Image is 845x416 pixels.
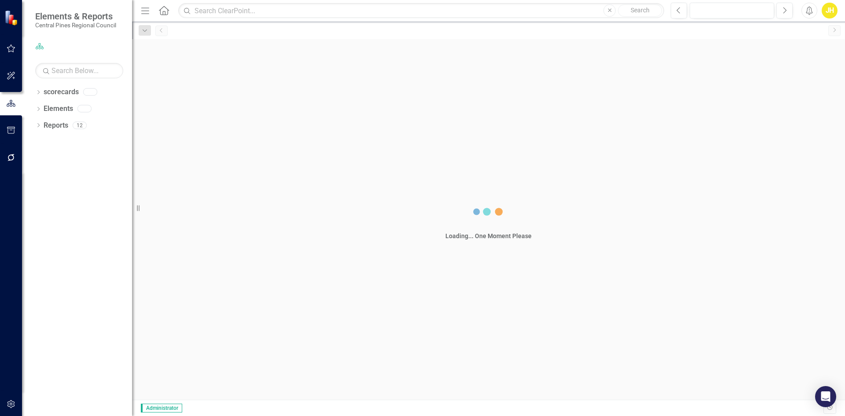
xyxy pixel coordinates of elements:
[44,87,79,97] a: scorecards
[35,63,123,78] input: Search Below...
[35,22,116,29] small: Central Pines Regional Council
[815,386,836,407] div: Open Intercom Messenger
[822,3,838,18] button: JH
[631,7,650,14] span: Search
[141,404,182,412] span: Administrator
[445,232,532,240] div: Loading... One Moment Please
[35,11,116,22] span: Elements & Reports
[618,4,662,17] button: Search
[4,10,20,25] img: ClearPoint Strategy
[178,3,664,18] input: Search ClearPoint...
[73,121,87,129] div: 12
[44,104,73,114] a: Elements
[44,121,68,131] a: Reports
